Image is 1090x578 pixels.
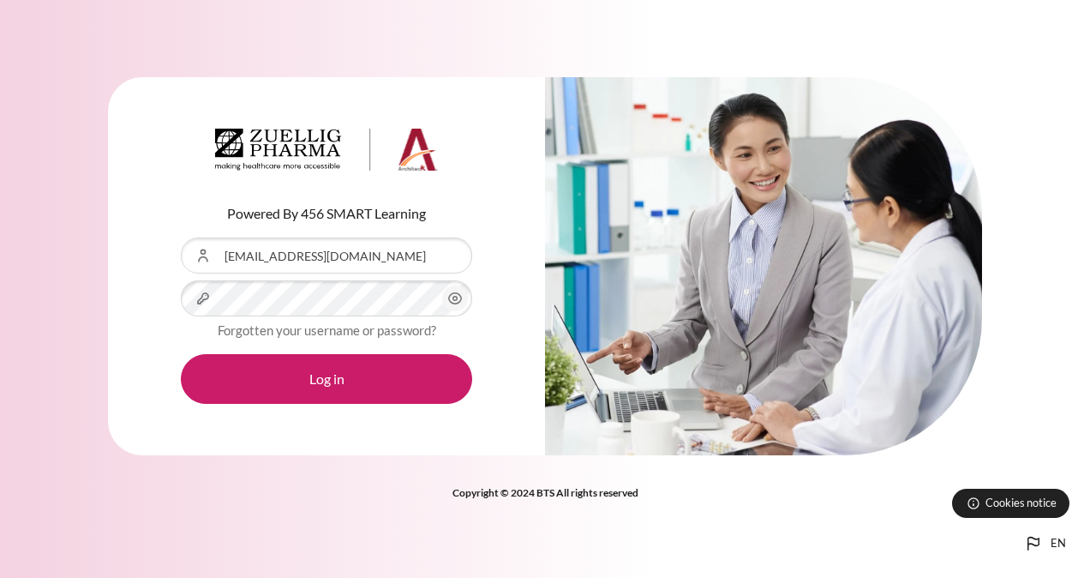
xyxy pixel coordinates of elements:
button: Languages [1016,527,1073,561]
strong: Copyright © 2024 BTS All rights reserved [452,486,638,499]
img: Architeck [215,129,438,172]
a: Forgotten your username or password? [218,322,436,338]
button: Cookies notice [952,489,1069,518]
button: Log in [181,354,472,404]
span: Cookies notice [985,495,1057,511]
input: Username or Email Address [181,238,472,274]
p: Powered By 456 SMART Learning [181,203,472,224]
a: Architeck [215,129,438,178]
span: en [1051,535,1066,552]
